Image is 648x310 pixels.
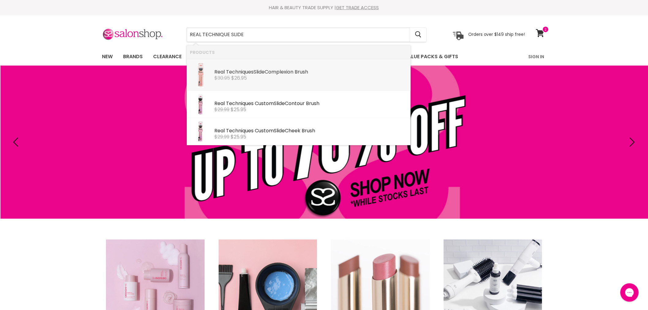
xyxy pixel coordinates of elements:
nav: Main [94,48,554,66]
li: Page dot 1 [316,210,318,212]
a: Sign In [525,50,548,63]
li: Products: Real Techniques Custom Slide Contour Brush [187,91,411,118]
p: Orders over $149 ship free! [468,32,525,37]
s: $30.95 [214,74,230,81]
b: Slide [274,127,285,134]
input: Search [187,28,410,42]
b: Technique [226,100,251,107]
li: Page dot 2 [323,210,325,212]
b: Real [214,68,225,75]
span: $25.95 [231,133,246,140]
b: Slide [274,100,285,107]
a: Value Packs & Gifts [400,50,463,63]
b: Slide [254,68,265,75]
b: Technique [226,127,251,134]
li: Products: Real Techniques Slide Complexion Brush [187,59,411,91]
a: Clearance [149,50,186,63]
s: $29.99 [214,106,229,113]
li: Products: Real Techniques Custom Slide Cheek Brush [187,118,411,145]
img: 1898.2_2048x_f5bf2e0c-d635-491a-ab8e-575984b03195.webp [190,121,211,142]
b: Real [214,127,225,134]
b: Real [214,100,225,107]
span: $26.95 [231,74,247,81]
a: GET TRADE ACCESS [336,4,379,11]
a: Brands [119,50,147,63]
s: $29.99 [214,133,229,140]
button: Search [410,28,426,42]
button: Next [625,136,637,148]
img: 1899_RT_CUSTOMCOMPLEXIONFRONT_300CMYK_180x_a7246599-2fcd-4788-81b3-b9619a797087.webp [198,62,203,88]
div: HAIR & BEAUTY TRADE SUPPLY | [94,5,554,11]
span: $25.95 [231,106,246,113]
div: s Custom Contour Brush [214,101,408,107]
a: New [97,50,117,63]
form: Product [186,27,427,42]
button: Previous [11,136,23,148]
li: Page dot 3 [330,210,332,212]
div: s Complexion Brush [214,69,408,76]
b: Technique [226,68,251,75]
div: s Custom Cheek Brush [214,128,408,134]
img: 1897.2_2048x_bf73ee87-1dfb-442a-8ce1-d6d1e9e867d2.webp [190,94,211,115]
ul: Main menu [97,48,494,66]
iframe: Gorgias live chat messenger [617,281,642,304]
li: Products [187,45,411,59]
